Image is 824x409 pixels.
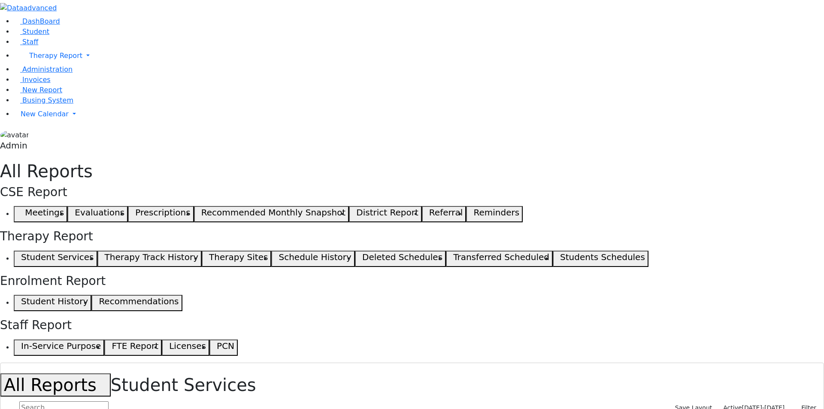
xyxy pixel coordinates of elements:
[112,341,158,351] h5: FTE Report
[14,96,73,104] a: Busing System
[22,96,73,104] span: Busing System
[553,251,648,267] button: Students Schedules
[67,206,128,222] button: Evaluations
[21,296,88,306] h5: Student History
[0,373,111,397] button: All Reports
[473,207,519,218] h5: Reminders
[14,47,824,64] a: Therapy Report
[22,27,49,36] span: Student
[362,252,442,262] h5: Deleted Schedules
[209,339,238,356] button: PCN
[105,252,198,262] h5: Therapy Track History
[22,17,60,25] span: DashBoard
[356,207,418,218] h5: District Report
[209,252,268,262] h5: Therapy Sites
[99,296,179,306] h5: Recommendations
[560,252,645,262] h5: Students Schedules
[202,251,271,267] button: Therapy Sites
[14,106,824,123] a: New Calendar
[104,339,162,356] button: FTE Report
[14,65,73,73] a: Administration
[169,341,206,351] h5: Licenses
[22,65,73,73] span: Administration
[429,207,463,218] h5: Referral
[135,207,190,218] h5: Prescriptions
[162,339,209,356] button: Licenses
[14,295,91,311] button: Student History
[279,252,351,262] h5: Schedule History
[75,207,124,218] h5: Evaluations
[22,38,38,46] span: Staff
[201,207,345,218] h5: Recommended Monthly Snapshot
[22,76,51,84] span: Invoices
[14,86,62,94] a: New Report
[21,252,94,262] h5: Student Services
[14,339,104,356] button: In-Service Purpose
[97,251,202,267] button: Therapy Track History
[128,206,194,222] button: Prescriptions
[217,341,234,351] h5: PCN
[14,17,60,25] a: DashBoard
[0,373,824,397] h1: Student Services
[21,341,101,351] h5: In-Service Purpose
[466,206,523,222] button: Reminders
[349,206,422,222] button: District Report
[25,207,64,218] h5: Meetings
[453,252,549,262] h5: Transferred Scheduled
[422,206,467,222] button: Referral
[14,38,38,46] a: Staff
[446,251,553,267] button: Transferred Scheduled
[271,251,354,267] button: Schedule History
[14,206,67,222] button: Meetings
[355,251,446,267] button: Deleted Schedules
[21,110,69,118] span: New Calendar
[14,27,49,36] a: Student
[194,206,349,222] button: Recommended Monthly Snapshot
[91,295,182,311] button: Recommendations
[14,251,97,267] button: Student Services
[22,86,62,94] span: New Report
[29,52,82,60] span: Therapy Report
[14,76,51,84] a: Invoices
